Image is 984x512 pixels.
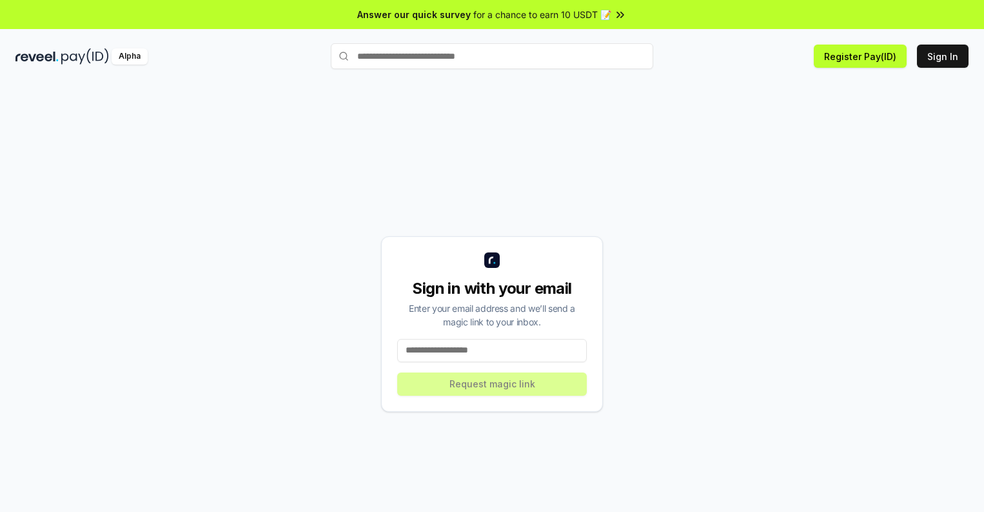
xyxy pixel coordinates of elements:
div: Enter your email address and we’ll send a magic link to your inbox. [397,302,587,329]
img: pay_id [61,48,109,65]
img: logo_small [484,252,500,268]
span: Answer our quick survey [357,8,471,21]
button: Sign In [917,45,969,68]
div: Alpha [112,48,148,65]
span: for a chance to earn 10 USDT 📝 [473,8,611,21]
button: Register Pay(ID) [814,45,907,68]
div: Sign in with your email [397,278,587,299]
img: reveel_dark [15,48,59,65]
